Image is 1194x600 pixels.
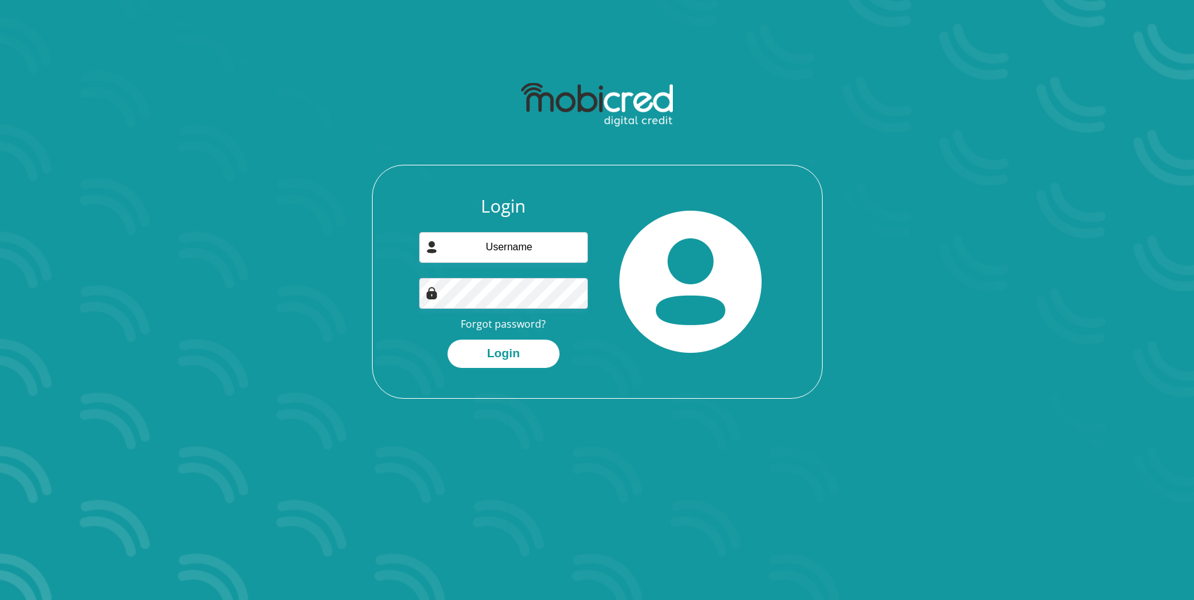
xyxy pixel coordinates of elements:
[425,287,438,299] img: Image
[461,317,546,331] a: Forgot password?
[521,83,673,127] img: mobicred logo
[419,232,588,263] input: Username
[448,340,560,368] button: Login
[425,241,438,253] img: user-icon image
[419,196,588,217] h3: Login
